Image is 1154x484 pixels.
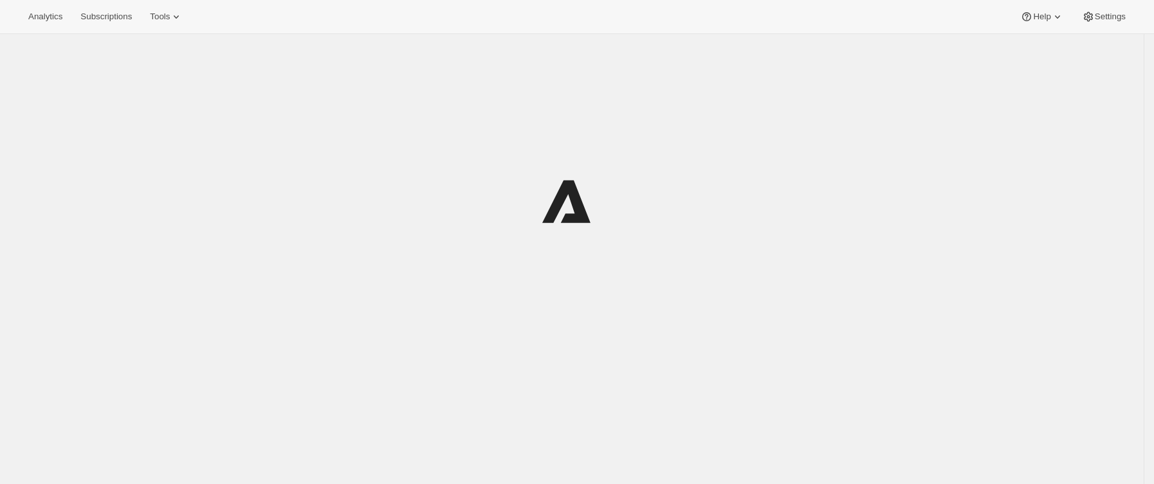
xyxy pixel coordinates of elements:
span: Help [1033,12,1050,22]
span: Settings [1095,12,1126,22]
button: Tools [142,8,190,26]
span: Subscriptions [80,12,132,22]
span: Analytics [28,12,62,22]
button: Help [1012,8,1071,26]
button: Settings [1074,8,1133,26]
button: Analytics [21,8,70,26]
button: Subscriptions [73,8,140,26]
span: Tools [150,12,170,22]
